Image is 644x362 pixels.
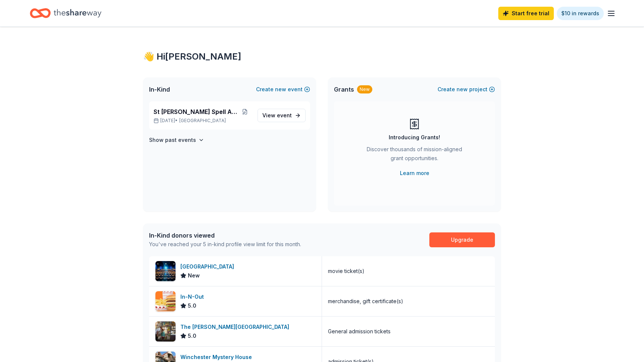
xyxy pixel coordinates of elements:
[498,7,554,20] a: Start free trial
[180,262,237,271] div: [GEOGRAPHIC_DATA]
[277,112,292,118] span: event
[357,85,372,93] div: New
[256,85,310,94] button: Createnewevent
[155,291,176,311] img: Image for In-N-Out
[154,107,238,116] span: St [PERSON_NAME] Spell A Thon
[180,353,255,362] div: Winchester Mystery House
[457,85,468,94] span: new
[149,240,301,249] div: You've reached your 5 in-kind profile view limit for this month.
[328,267,364,276] div: movie ticket(s)
[328,297,403,306] div: merchandise, gift certificate(s)
[149,231,301,240] div: In-Kind donors viewed
[180,323,292,331] div: The [PERSON_NAME][GEOGRAPHIC_DATA]
[557,7,604,20] a: $10 in rewards
[149,85,170,94] span: In-Kind
[438,85,495,94] button: Createnewproject
[154,118,252,124] p: [DATE] •
[400,169,429,178] a: Learn more
[155,321,176,342] img: Image for The Walt Disney Museum
[262,111,292,120] span: View
[334,85,354,94] span: Grants
[188,331,196,340] span: 5.0
[149,136,204,145] button: Show past events
[364,145,465,166] div: Discover thousands of mission-aligned grant opportunities.
[180,292,207,301] div: In-N-Out
[328,327,391,336] div: General admission tickets
[389,133,440,142] div: Introducing Grants!
[155,261,176,281] img: Image for Cinépolis
[188,271,200,280] span: New
[149,136,196,145] h4: Show past events
[258,109,306,122] a: View event
[179,118,226,124] span: [GEOGRAPHIC_DATA]
[143,51,501,63] div: 👋 Hi [PERSON_NAME]
[188,301,196,310] span: 5.0
[429,232,495,247] a: Upgrade
[275,85,286,94] span: new
[30,4,101,22] a: Home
